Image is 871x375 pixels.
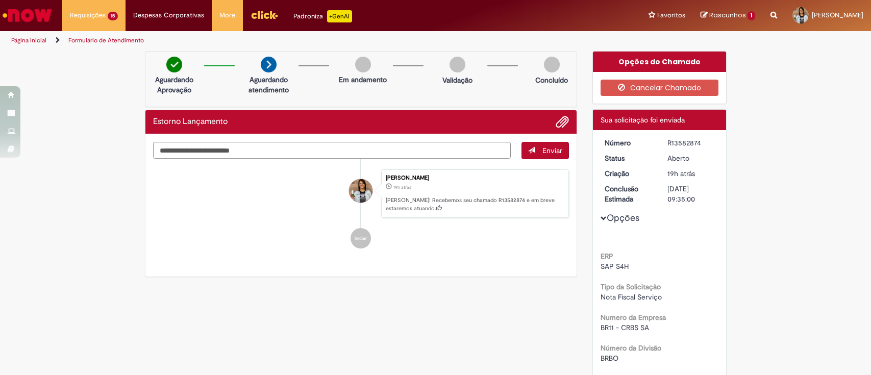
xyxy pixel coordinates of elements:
[521,142,569,159] button: Enviar
[355,57,371,72] img: img-circle-grey.png
[393,184,411,190] time: 30/09/2025 16:34:56
[701,11,755,20] a: Rascunhos
[153,142,511,159] textarea: Digite sua mensagem aqui...
[339,74,387,85] p: Em andamento
[667,169,695,178] time: 30/09/2025 16:34:56
[108,12,118,20] span: 15
[153,169,569,218] li: Carina Matias Andrade
[166,57,182,72] img: check-circle-green.png
[597,168,660,179] dt: Criação
[601,323,649,332] span: BR11 - CRBS SA
[219,10,235,20] span: More
[8,31,573,50] ul: Trilhas de página
[601,292,662,302] span: Nota Fiscal Serviço
[450,57,465,72] img: img-circle-grey.png
[601,354,618,363] span: BRBO
[597,153,660,163] dt: Status
[601,80,718,96] button: Cancelar Chamado
[556,115,569,129] button: Adicionar anexos
[601,343,661,353] b: Número da Divisão
[1,5,54,26] img: ServiceNow
[349,179,372,203] div: Carina Matias Andrade
[133,10,204,20] span: Despesas Corporativas
[11,36,46,44] a: Página inicial
[667,168,715,179] div: 30/09/2025 16:34:56
[293,10,352,22] div: Padroniza
[261,57,277,72] img: arrow-next.png
[657,10,685,20] span: Favoritos
[244,74,293,95] p: Aguardando atendimento
[601,313,666,322] b: Numero da Empresa
[68,36,144,44] a: Formulário de Atendimento
[597,184,660,204] dt: Conclusão Estimada
[153,117,228,127] h2: Estorno Lançamento Histórico de tíquete
[542,146,562,155] span: Enviar
[327,10,352,22] p: +GenAi
[153,159,569,259] ul: Histórico de tíquete
[601,282,661,291] b: Tipo da Solicitação
[667,184,715,204] div: [DATE] 09:35:00
[601,262,629,271] span: SAP S4H
[535,75,568,85] p: Concluído
[667,153,715,163] div: Aberto
[601,252,613,261] b: ERP
[544,57,560,72] img: img-circle-grey.png
[593,52,726,72] div: Opções do Chamado
[393,184,411,190] span: 19h atrás
[667,138,715,148] div: R13582874
[386,196,563,212] p: [PERSON_NAME]! Recebemos seu chamado R13582874 e em breve estaremos atuando.
[667,169,695,178] span: 19h atrás
[386,175,563,181] div: [PERSON_NAME]
[812,11,863,19] span: [PERSON_NAME]
[442,75,472,85] p: Validação
[70,10,106,20] span: Requisições
[150,74,199,95] p: Aguardando Aprovação
[601,115,685,124] span: Sua solicitação foi enviada
[709,10,746,20] span: Rascunhos
[597,138,660,148] dt: Número
[748,11,755,20] span: 1
[251,7,278,22] img: click_logo_yellow_360x200.png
